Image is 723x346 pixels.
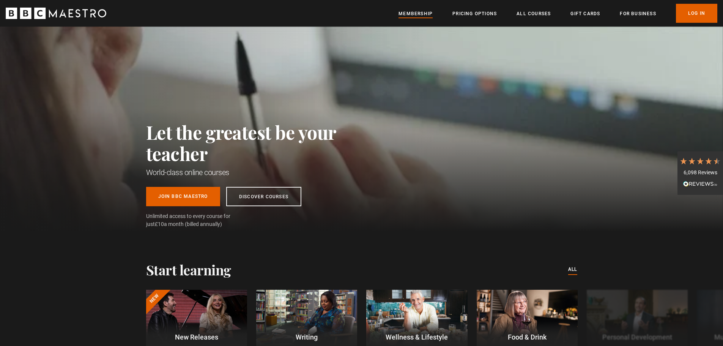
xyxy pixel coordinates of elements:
div: Read All Reviews [679,180,721,189]
svg: BBC Maestro [6,8,106,19]
a: All [568,265,577,274]
a: Pricing Options [452,10,497,17]
h2: Start learning [146,262,231,278]
div: 6,098 Reviews [679,169,721,177]
a: For business [620,10,656,17]
div: 4.7 Stars [679,157,721,165]
span: £10 [155,221,164,227]
h1: World-class online courses [146,167,370,178]
div: 6,098 ReviewsRead All Reviews [677,151,723,195]
img: REVIEWS.io [683,181,717,186]
a: Gift Cards [570,10,600,17]
a: Membership [399,10,433,17]
h2: Let the greatest be your teacher [146,122,370,164]
a: Discover Courses [226,187,301,206]
nav: Primary [399,4,717,23]
a: Join BBC Maestro [146,187,220,206]
span: Unlimited access to every course for just a month (billed annually) [146,212,249,228]
a: Log In [676,4,717,23]
a: All Courses [517,10,551,17]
